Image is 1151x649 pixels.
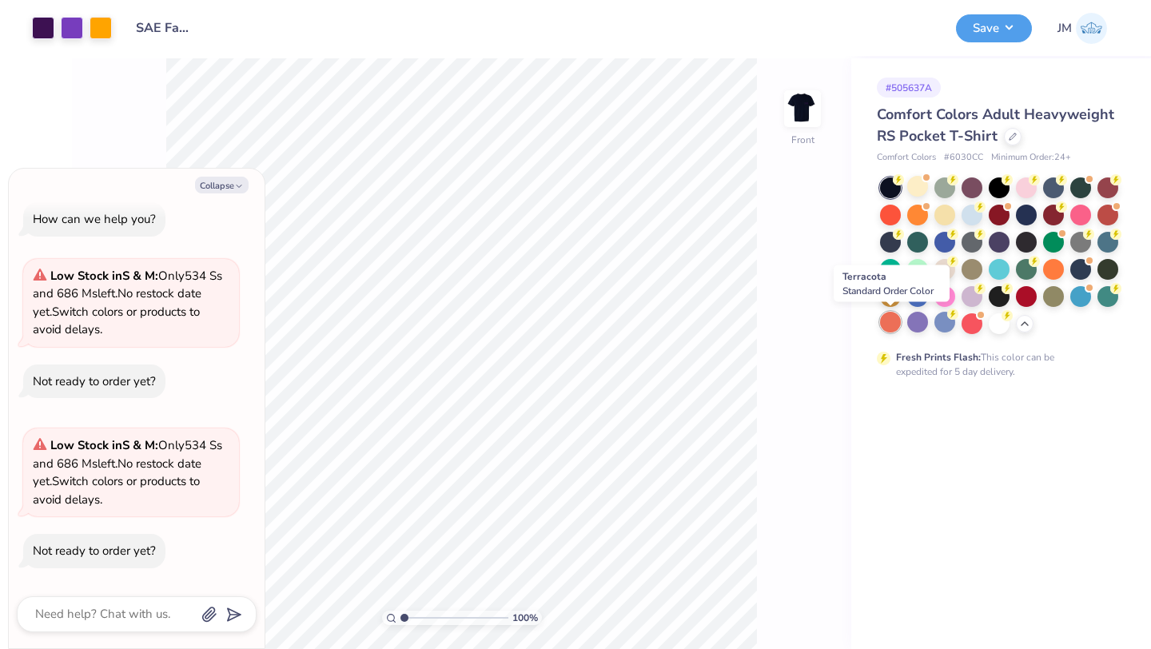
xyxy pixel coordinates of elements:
span: Only 534 Ss and 686 Ms left. Switch colors or products to avoid delays. [33,268,222,338]
a: JM [1057,13,1107,44]
div: # 505637A [877,78,941,98]
img: Jackson Moore [1076,13,1107,44]
strong: Low Stock in S & M : [50,437,158,453]
strong: Fresh Prints Flash: [896,351,981,364]
div: Terracota [834,265,950,302]
div: Not ready to order yet? [33,373,156,389]
span: Comfort Colors Adult Heavyweight RS Pocket T-Shirt [877,105,1114,145]
span: No restock date yet. [33,285,201,320]
span: # 6030CC [944,151,983,165]
strong: Low Stock in S & M : [50,268,158,284]
div: How can we help you? [33,211,156,227]
span: Standard Order Color [842,285,934,297]
button: Collapse [195,177,249,193]
span: 100 % [512,611,538,625]
span: Comfort Colors [877,151,936,165]
button: Save [956,14,1032,42]
span: JM [1057,19,1072,38]
span: Minimum Order: 24 + [991,151,1071,165]
div: Front [791,133,814,147]
img: Front [787,93,818,125]
div: This color can be expedited for 5 day delivery. [896,350,1093,379]
span: No restock date yet. [33,456,201,490]
div: Not ready to order yet? [33,543,156,559]
input: Untitled Design [124,12,202,44]
span: Only 534 Ss and 686 Ms left. Switch colors or products to avoid delays. [33,437,222,508]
